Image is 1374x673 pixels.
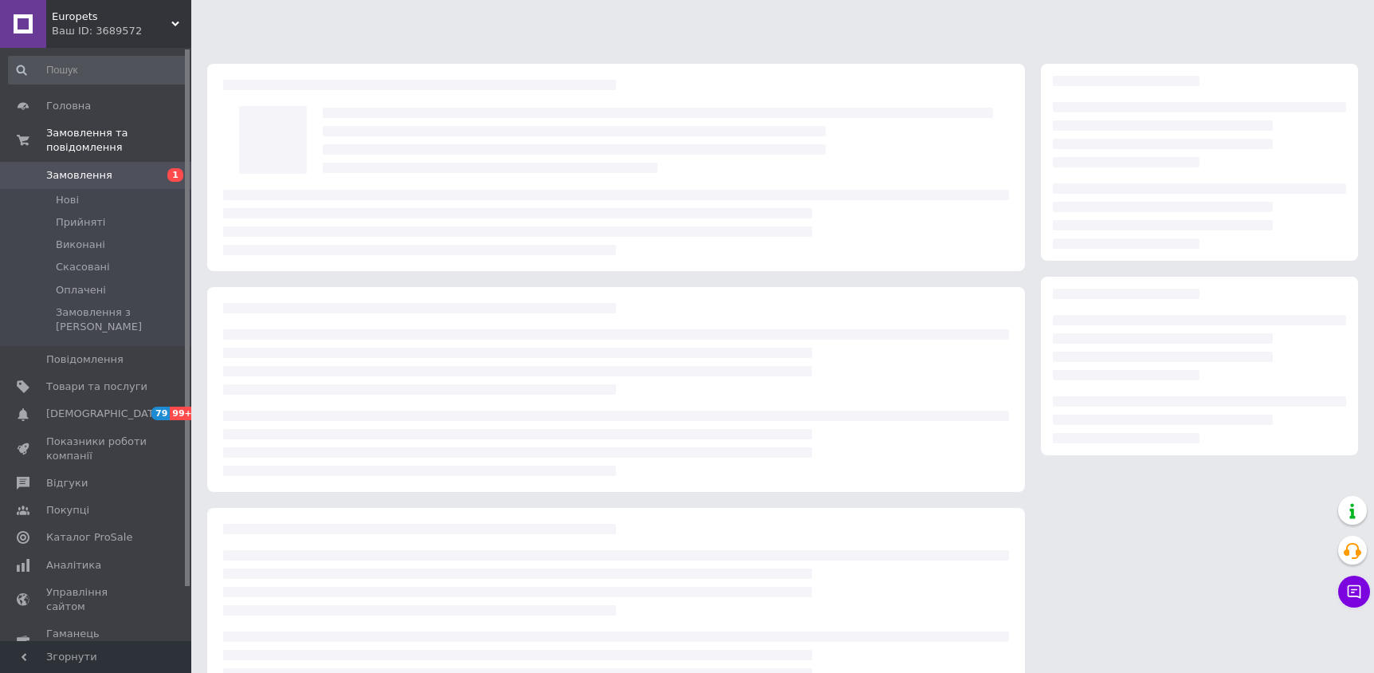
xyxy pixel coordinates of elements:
[46,380,147,394] span: Товари та послуги
[46,558,101,573] span: Аналітика
[46,530,132,545] span: Каталог ProSale
[170,407,196,420] span: 99+
[167,168,183,182] span: 1
[56,193,79,207] span: Нові
[56,305,186,334] span: Замовлення з [PERSON_NAME]
[46,352,124,367] span: Повідомлення
[46,503,89,518] span: Покупці
[46,407,164,421] span: [DEMOGRAPHIC_DATA]
[46,126,191,155] span: Замовлення та повідомлення
[8,56,187,85] input: Пошук
[46,627,147,655] span: Гаманець компанії
[46,168,112,183] span: Замовлення
[56,215,105,230] span: Прийняті
[46,476,88,490] span: Відгуки
[46,585,147,614] span: Управління сайтом
[46,99,91,113] span: Головна
[56,260,110,274] span: Скасовані
[1338,576,1370,608] button: Чат з покупцем
[52,24,191,38] div: Ваш ID: 3689572
[56,283,106,297] span: Оплачені
[52,10,171,24] span: Europets
[151,407,170,420] span: 79
[56,238,105,252] span: Виконані
[46,435,147,463] span: Показники роботи компанії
